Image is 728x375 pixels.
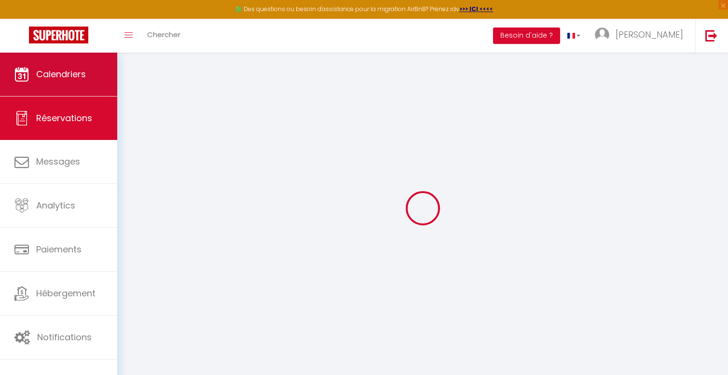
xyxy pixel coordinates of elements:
a: >>> ICI <<<< [459,5,493,13]
img: Super Booking [29,27,88,43]
span: [PERSON_NAME] [616,28,683,41]
span: Hébergement [36,287,96,299]
span: Notifications [37,331,92,343]
img: ... [595,28,609,42]
span: Paiements [36,243,82,255]
span: Chercher [147,29,180,40]
span: Messages [36,155,80,167]
a: Chercher [140,19,188,53]
span: Calendriers [36,68,86,80]
a: ... [PERSON_NAME] [588,19,695,53]
span: Réservations [36,112,92,124]
img: logout [705,29,717,42]
button: Besoin d'aide ? [493,28,560,44]
span: Analytics [36,199,75,211]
